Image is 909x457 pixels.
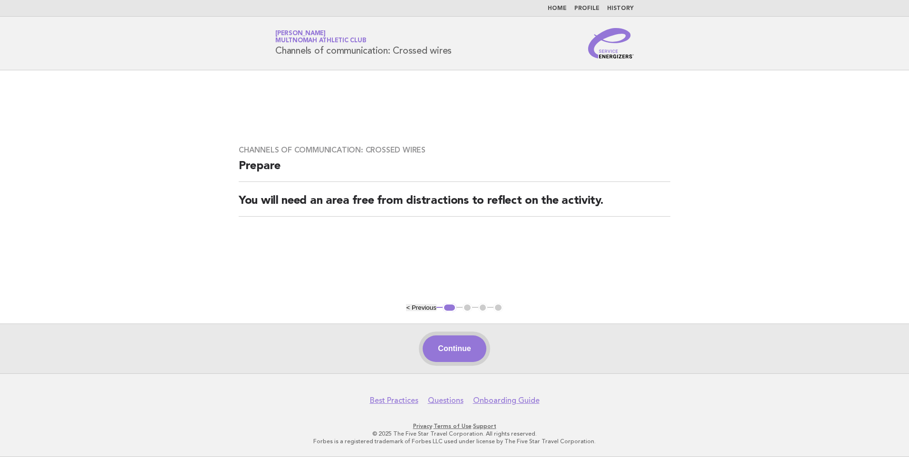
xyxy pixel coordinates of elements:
[413,423,432,429] a: Privacy
[548,6,567,11] a: Home
[473,423,496,429] a: Support
[406,304,436,311] button: < Previous
[164,422,745,430] p: · ·
[239,145,670,155] h3: Channels of communication: Crossed wires
[423,335,486,362] button: Continue
[443,303,456,313] button: 1
[275,30,366,44] a: [PERSON_NAME]Multnomah Athletic Club
[607,6,634,11] a: History
[434,423,472,429] a: Terms of Use
[239,159,670,182] h2: Prepare
[275,31,452,56] h1: Channels of communication: Crossed wires
[428,396,464,405] a: Questions
[574,6,600,11] a: Profile
[275,38,366,44] span: Multnomah Athletic Club
[164,430,745,438] p: © 2025 The Five Star Travel Corporation. All rights reserved.
[588,28,634,58] img: Service Energizers
[239,193,670,217] h2: You will need an area free from distractions to reflect on the activity.
[164,438,745,445] p: Forbes is a registered trademark of Forbes LLC used under license by The Five Star Travel Corpora...
[473,396,540,405] a: Onboarding Guide
[370,396,418,405] a: Best Practices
